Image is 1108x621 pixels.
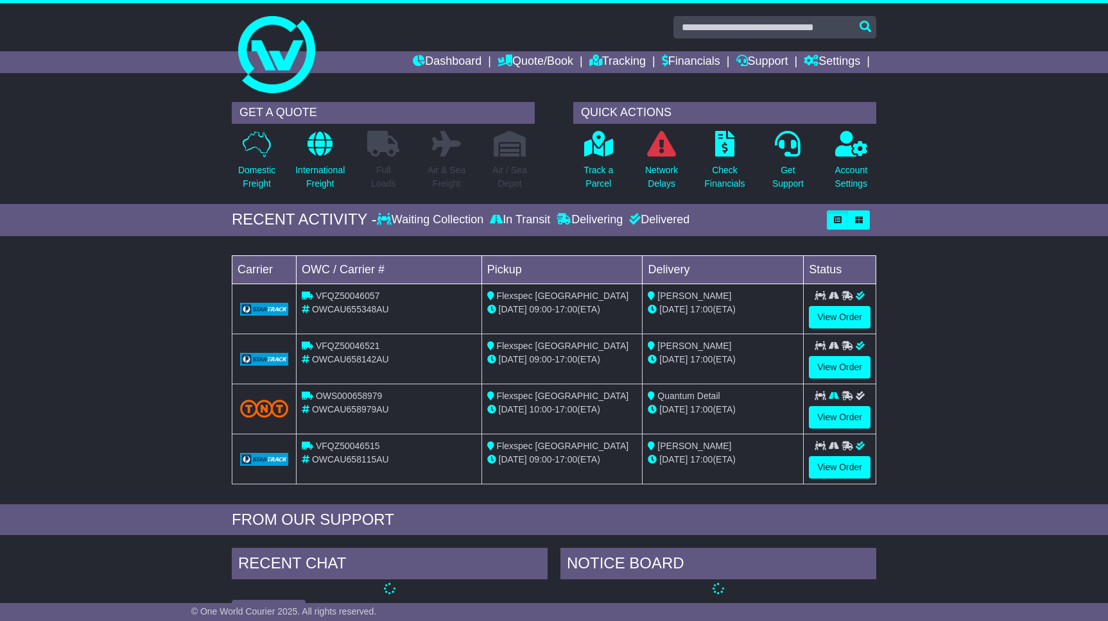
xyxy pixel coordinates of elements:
[487,453,637,466] div: - (ETA)
[772,164,804,191] p: Get Support
[648,403,798,416] div: (ETA)
[690,354,713,364] span: 17:00
[659,304,688,314] span: [DATE]
[657,391,720,401] span: Quantum Detail
[232,102,535,124] div: GET A QUOTE
[560,548,876,583] div: NOTICE BOARD
[645,164,678,191] p: Network Delays
[316,341,380,351] span: VFQZ50046521
[499,454,527,464] span: [DATE]
[690,304,713,314] span: 17:00
[530,354,552,364] span: 09:00
[772,130,804,198] a: GetSupport
[367,164,399,191] p: Full Loads
[240,303,288,316] img: GetCarrierServiceLogo
[232,548,548,583] div: RECENT CHAT
[497,291,629,301] span: Flexspec [GEOGRAPHIC_DATA]
[804,255,876,284] td: Status
[316,441,380,451] span: VFQZ50046515
[240,353,288,366] img: GetCarrierServiceLogo
[497,441,629,451] span: Flexspec [GEOGRAPHIC_DATA]
[481,255,643,284] td: Pickup
[487,403,637,416] div: - (ETA)
[297,255,482,284] td: OWC / Carrier #
[499,404,527,414] span: [DATE]
[191,606,377,617] span: © One World Courier 2025. All rights reserved.
[809,456,870,479] a: View Order
[238,130,276,198] a: DomesticFreight
[312,454,389,464] span: OWCAU658115AU
[809,306,870,328] a: View Order
[573,102,876,124] div: QUICK ACTIONS
[648,353,798,366] div: (ETA)
[648,303,798,316] div: (ETA)
[648,453,798,466] div: (ETA)
[413,51,481,73] a: Dashboard
[659,454,688,464] span: [DATE]
[316,291,380,301] span: VFQZ50046057
[643,255,804,284] td: Delivery
[497,341,629,351] span: Flexspec [GEOGRAPHIC_DATA]
[584,164,613,191] p: Track a Parcel
[690,404,713,414] span: 17:00
[295,164,345,191] p: International Freight
[240,453,288,466] img: GetCarrierServiceLogo
[555,404,577,414] span: 17:00
[804,51,860,73] a: Settings
[498,51,573,73] a: Quote/Book
[835,130,869,198] a: AccountSettings
[487,303,637,316] div: - (ETA)
[487,353,637,366] div: - (ETA)
[645,130,679,198] a: NetworkDelays
[487,213,553,227] div: In Transit
[657,341,731,351] span: [PERSON_NAME]
[316,391,383,401] span: OWS000658979
[736,51,788,73] a: Support
[492,164,527,191] p: Air / Sea Depot
[377,213,487,227] div: Waiting Collection
[626,213,689,227] div: Delivered
[589,51,646,73] a: Tracking
[232,511,876,529] div: FROM OUR SUPPORT
[530,454,552,464] span: 09:00
[553,213,626,227] div: Delivering
[835,164,868,191] p: Account Settings
[497,391,629,401] span: Flexspec [GEOGRAPHIC_DATA]
[704,130,746,198] a: CheckFinancials
[705,164,745,191] p: Check Financials
[499,354,527,364] span: [DATE]
[657,291,731,301] span: [PERSON_NAME]
[659,404,688,414] span: [DATE]
[232,210,377,229] div: RECENT ACTIVITY -
[809,356,870,379] a: View Order
[555,454,577,464] span: 17:00
[295,130,345,198] a: InternationalFreight
[499,304,527,314] span: [DATE]
[530,404,552,414] span: 10:00
[312,404,389,414] span: OWCAU658979AU
[240,400,288,417] img: TNT_Domestic.png
[530,304,552,314] span: 09:00
[555,304,577,314] span: 17:00
[312,304,389,314] span: OWCAU655348AU
[809,406,870,429] a: View Order
[657,441,731,451] span: [PERSON_NAME]
[232,255,297,284] td: Carrier
[690,454,713,464] span: 17:00
[428,164,465,191] p: Air & Sea Freight
[662,51,720,73] a: Financials
[583,130,614,198] a: Track aParcel
[659,354,688,364] span: [DATE]
[555,354,577,364] span: 17:00
[312,354,389,364] span: OWCAU658142AU
[238,164,275,191] p: Domestic Freight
